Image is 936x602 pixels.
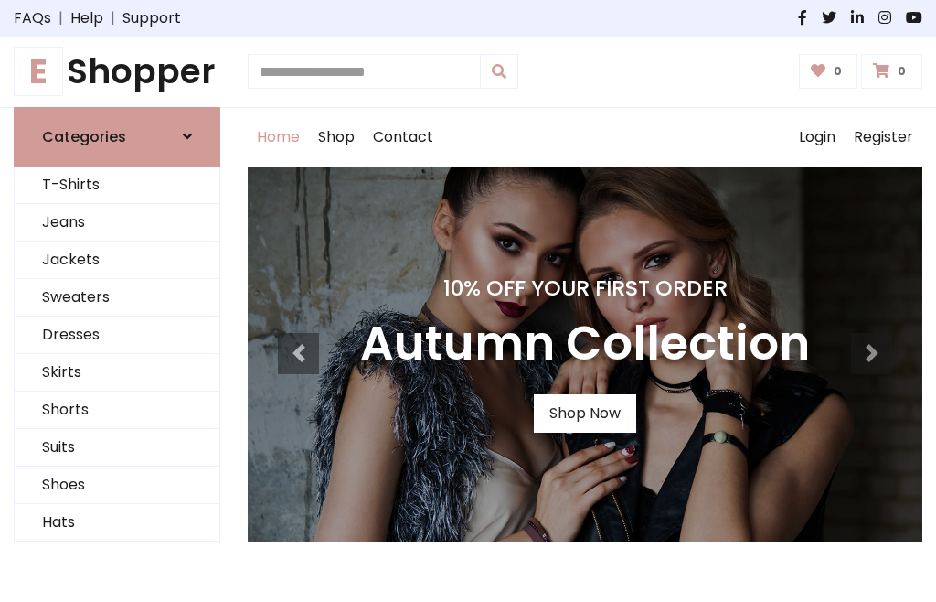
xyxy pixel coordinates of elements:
a: 0 [861,54,922,89]
a: Jackets [15,242,219,279]
a: Suits [15,429,219,467]
h6: Categories [42,128,126,145]
a: Sweaters [15,279,219,317]
a: Shop [309,108,364,167]
a: Help [70,7,103,29]
span: 0 [893,63,910,80]
a: T-Shirts [15,167,219,204]
span: 0 [829,63,846,80]
a: Register [845,108,922,167]
a: Jeans [15,204,219,242]
a: Home [248,108,309,167]
a: Contact [364,108,442,167]
a: FAQs [14,7,51,29]
a: 0 [799,54,858,89]
a: Shorts [15,392,219,429]
h3: Autumn Collection [360,316,810,372]
a: Shoes [15,467,219,504]
h1: Shopper [14,51,220,92]
a: EShopper [14,51,220,92]
a: Shop Now [534,394,636,433]
a: Login [790,108,845,167]
a: Hats [15,504,219,542]
span: E [14,47,63,96]
span: | [51,7,70,29]
h4: 10% Off Your First Order [360,275,810,301]
a: Categories [14,107,220,167]
a: Dresses [15,317,219,354]
a: Skirts [15,354,219,392]
a: Support [122,7,181,29]
span: | [103,7,122,29]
